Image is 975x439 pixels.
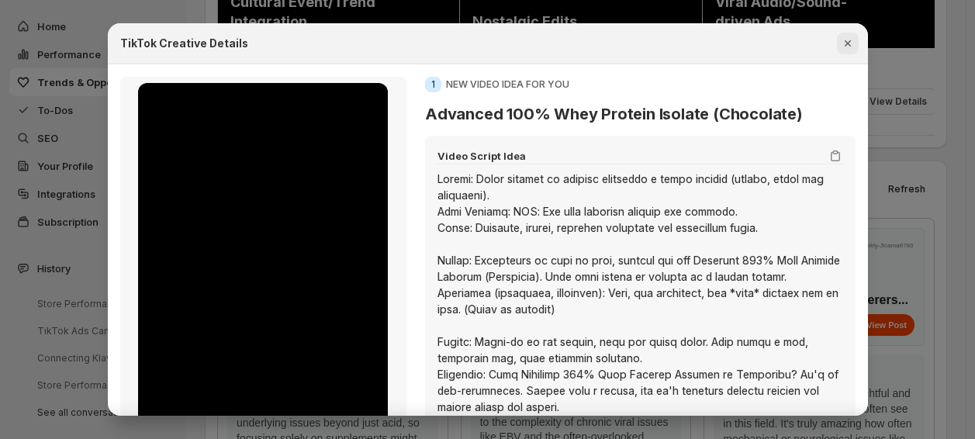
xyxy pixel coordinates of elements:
[425,105,855,123] h3: Advanced 100% Whey Protein Isolate (Chocolate)
[120,36,248,51] h2: TikTok Creative Details
[446,78,569,91] p: NEW VIDEO IDEA FOR YOU
[431,78,435,91] span: 1
[437,148,526,164] h5: Video Script Idea
[837,33,859,54] button: Close
[828,148,843,164] button: Copy script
